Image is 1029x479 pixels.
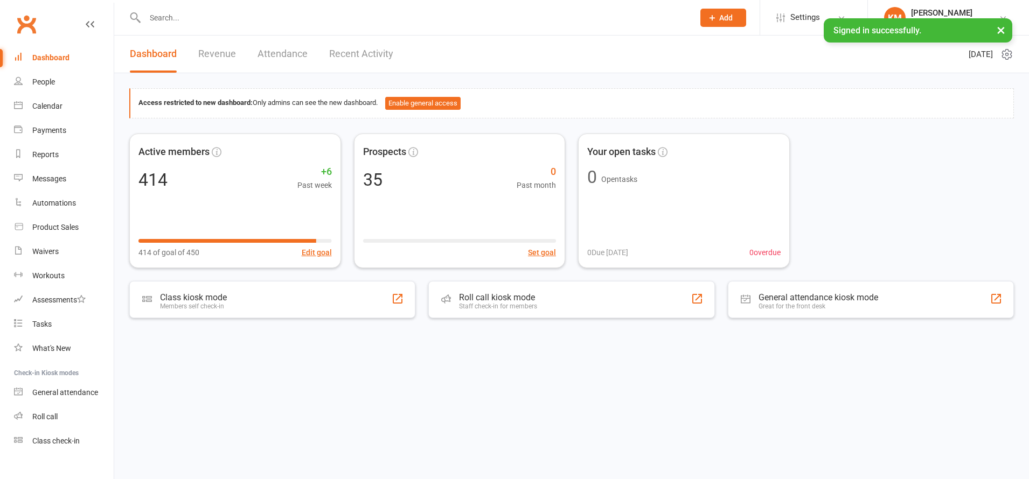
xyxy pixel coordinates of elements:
[160,292,227,302] div: Class kiosk mode
[32,295,86,304] div: Assessments
[130,36,177,73] a: Dashboard
[14,191,114,215] a: Automations
[911,18,972,27] div: Terang Fitness
[138,97,1005,110] div: Only admins can see the new dashboard.
[138,98,253,107] strong: Access restricted to new dashboard:
[833,25,921,36] span: Signed in successfully.
[32,412,58,421] div: Roll call
[884,7,906,29] div: KM
[14,429,114,453] a: Class kiosk mode
[32,199,76,207] div: Automations
[32,102,62,110] div: Calendar
[587,144,656,160] span: Your open tasks
[749,246,781,258] span: 0 overdue
[790,5,820,30] span: Settings
[587,246,628,258] span: 0 Due [DATE]
[459,302,537,310] div: Staff check-in for members
[14,405,114,429] a: Roll call
[363,171,383,188] div: 35
[911,8,972,18] div: [PERSON_NAME]
[700,9,746,27] button: Add
[32,247,59,256] div: Waivers
[302,246,332,258] button: Edit goal
[14,94,114,118] a: Calendar
[198,36,236,73] a: Revenue
[459,292,537,302] div: Roll call kiosk mode
[759,302,878,310] div: Great for the front desk
[32,78,55,86] div: People
[587,168,597,186] div: 0
[14,215,114,240] a: Product Sales
[14,312,114,336] a: Tasks
[14,336,114,361] a: What's New
[528,246,556,258] button: Set goal
[32,320,52,328] div: Tasks
[14,143,114,167] a: Reports
[14,118,114,143] a: Payments
[138,246,199,258] span: 414 of goal of 450
[32,174,66,183] div: Messages
[297,179,332,191] span: Past week
[32,53,69,62] div: Dashboard
[32,223,79,231] div: Product Sales
[329,36,393,73] a: Recent Activity
[138,144,210,160] span: Active members
[517,164,556,180] span: 0
[14,264,114,288] a: Workouts
[14,288,114,312] a: Assessments
[13,11,40,38] a: Clubworx
[160,302,227,310] div: Members self check-in
[14,381,114,405] a: General attendance kiosk mode
[32,271,65,280] div: Workouts
[759,292,878,302] div: General attendance kiosk mode
[32,388,98,397] div: General attendance
[517,179,556,191] span: Past month
[719,13,733,22] span: Add
[32,436,80,445] div: Class check-in
[969,48,993,61] span: [DATE]
[258,36,308,73] a: Attendance
[14,70,114,94] a: People
[991,18,1011,41] button: ×
[601,175,637,184] span: Open tasks
[363,144,406,160] span: Prospects
[297,164,332,180] span: +6
[32,150,59,159] div: Reports
[142,10,686,25] input: Search...
[32,344,71,353] div: What's New
[14,46,114,70] a: Dashboard
[385,97,461,110] button: Enable general access
[32,126,66,135] div: Payments
[138,171,168,188] div: 414
[14,167,114,191] a: Messages
[14,240,114,264] a: Waivers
